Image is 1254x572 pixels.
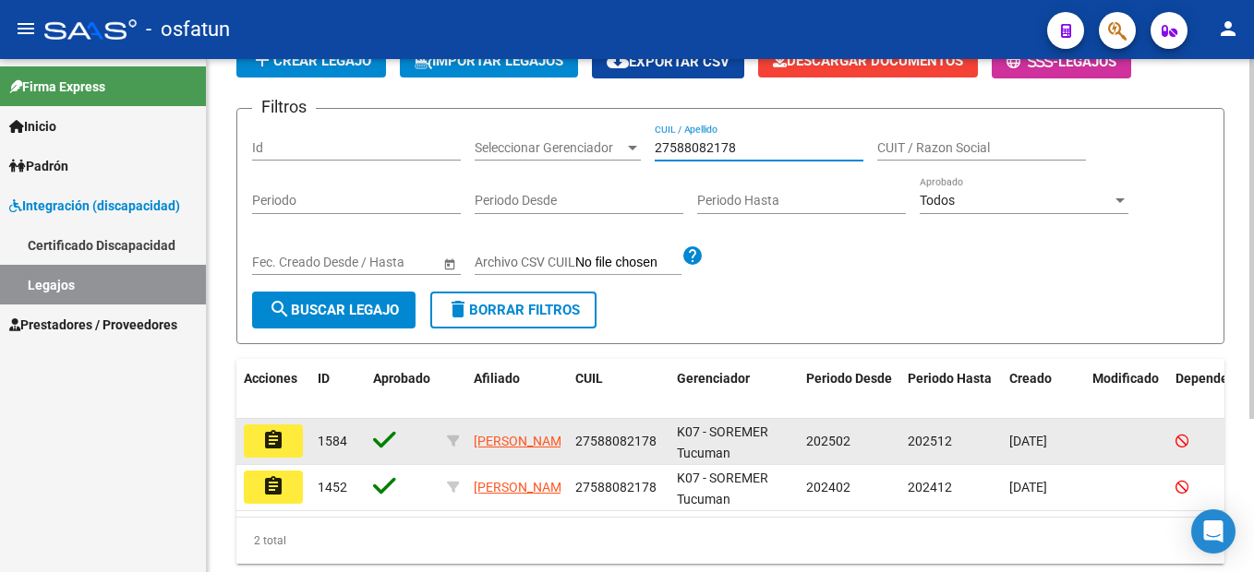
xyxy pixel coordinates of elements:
span: 27588082178 [575,434,657,448]
span: Modificado [1092,371,1159,386]
span: IMPORTAR LEGAJOS [415,53,563,69]
span: Descargar Documentos [773,53,963,69]
datatable-header-cell: Periodo Hasta [900,359,1002,420]
span: Afiliado [474,371,520,386]
mat-icon: delete [447,298,469,320]
span: K07 - SOREMER Tucuman [677,424,768,460]
span: Integración (discapacidad) [9,196,180,216]
span: CUIL [575,371,603,386]
span: Buscar Legajo [269,302,399,318]
span: 202402 [806,480,850,495]
span: 27588082178 [575,480,657,495]
datatable-header-cell: Acciones [236,359,310,420]
datatable-header-cell: CUIL [568,359,669,420]
mat-icon: menu [15,18,37,40]
span: Seleccionar Gerenciador [475,140,624,156]
button: Open calendar [440,254,459,273]
span: [PERSON_NAME] [474,480,573,495]
span: 1452 [318,480,347,495]
button: Crear Legajo [236,44,386,77]
span: [DATE] [1009,434,1047,448]
datatable-header-cell: Gerenciador [669,359,799,420]
mat-icon: assignment [262,429,284,451]
input: Fecha fin [335,255,426,270]
span: Crear Legajo [251,53,371,69]
mat-icon: assignment [262,475,284,497]
input: Fecha inicio [252,255,320,270]
button: Descargar Documentos [758,44,978,77]
datatable-header-cell: ID [310,359,366,420]
span: 1584 [318,434,347,448]
button: -Legajos [992,44,1131,78]
span: Exportar CSV [607,54,729,70]
mat-icon: person [1217,18,1239,40]
datatable-header-cell: Creado [1002,359,1085,420]
mat-icon: help [681,244,704,267]
span: - [1007,54,1058,70]
span: K07 - SOREMER Tucuman [677,471,768,506]
span: Gerenciador [677,371,750,386]
mat-icon: cloud_download [607,50,629,72]
button: Buscar Legajo [252,292,416,328]
datatable-header-cell: Modificado [1085,359,1168,420]
span: Periodo Desde [806,371,892,386]
button: Borrar Filtros [430,292,597,328]
span: Dependencia [1176,371,1253,386]
span: - osfatun [146,9,230,50]
span: Borrar Filtros [447,302,580,318]
span: Prestadores / Proveedores [9,315,177,335]
span: [DATE] [1009,480,1047,495]
span: Inicio [9,116,56,137]
div: 2 total [236,518,1224,564]
span: Creado [1009,371,1052,386]
span: [PERSON_NAME] [474,434,573,448]
span: Acciones [244,371,297,386]
span: ID [318,371,330,386]
span: Firma Express [9,77,105,97]
datatable-header-cell: Aprobado [366,359,440,420]
input: Archivo CSV CUIL [575,255,681,271]
span: 202502 [806,434,850,448]
button: IMPORTAR LEGAJOS [400,44,578,77]
mat-icon: search [269,298,291,320]
span: Archivo CSV CUIL [475,255,575,269]
h3: Filtros [252,94,316,120]
datatable-header-cell: Afiliado [466,359,568,420]
span: 202412 [908,480,952,495]
mat-icon: add [251,49,273,71]
span: Periodo Hasta [908,371,992,386]
datatable-header-cell: Periodo Desde [799,359,900,420]
div: Open Intercom Messenger [1191,509,1236,554]
span: Legajos [1058,54,1116,70]
span: 202512 [908,434,952,448]
span: Padrón [9,156,68,176]
span: Aprobado [373,371,430,386]
button: Exportar CSV [592,44,744,78]
span: Todos [920,193,955,208]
